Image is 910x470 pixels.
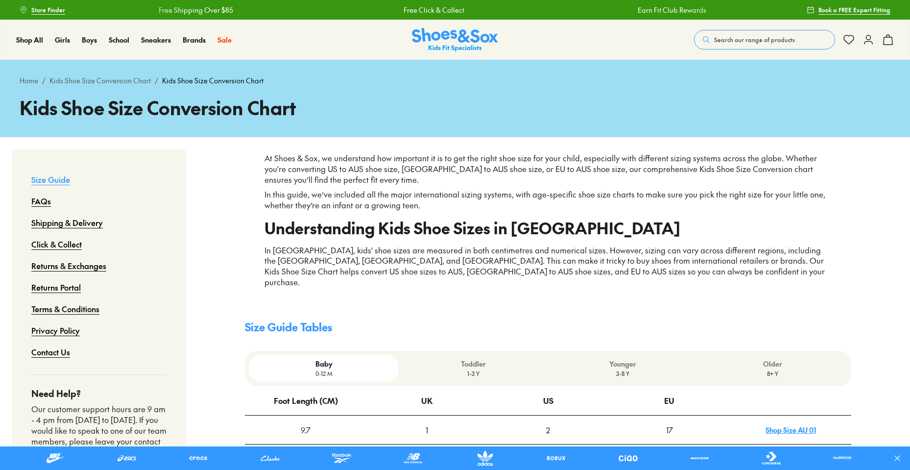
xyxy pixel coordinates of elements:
div: 1 [367,416,487,444]
p: 8+ Y [702,369,843,378]
a: Privacy Policy [31,320,80,341]
a: Shipping & Delivery [31,212,103,233]
div: EU [664,387,674,414]
a: Sale [217,35,232,45]
a: Boys [82,35,97,45]
a: School [109,35,129,45]
a: Shop Size AU 01 [766,425,816,435]
div: UK [421,387,432,414]
button: Search our range of products [694,30,835,49]
p: At Shoes & Sox, we understand how important it is to get the right shoe size for your child, espe... [264,153,832,185]
a: Free Shipping Over $85 [158,5,232,15]
a: Contact Us [31,341,70,363]
a: Returns Portal [31,276,81,298]
a: Brands [183,35,206,45]
h1: Kids Shoe Size Conversion Chart [20,94,890,122]
a: Returns & Exchanges [31,255,106,276]
p: 1-3 Y [403,369,544,378]
div: 2 [488,416,608,444]
a: Sneakers [141,35,171,45]
span: Book a FREE Expert Fitting [818,5,890,14]
div: 17 [609,416,730,444]
div: 9.7 [245,416,366,444]
a: Store Finder [20,1,65,19]
a: Home [20,75,38,86]
p: Older [702,359,843,369]
span: Store Finder [31,5,65,14]
p: Baby [253,359,394,369]
a: Earn Fit Club Rewards [637,5,705,15]
p: Younger [552,359,694,369]
p: In [GEOGRAPHIC_DATA], kids' shoe sizes are measured in both centimetres and numerical sizes. Howe... [264,245,832,288]
a: Click & Collect [31,233,82,255]
h2: Understanding Kids Shoe Sizes in [GEOGRAPHIC_DATA] [264,223,832,233]
div: Foot Length (CM) [274,387,338,414]
a: Book a FREE Expert Fitting [807,1,890,19]
span: Kids Shoe Size Conversion Chart [162,75,263,86]
span: Search our range of products [714,35,795,44]
p: In this guide, we’ve included all the major international sizing systems, with age-specific shoe ... [264,189,832,211]
a: Free Click & Collect [403,5,463,15]
a: Shop All [16,35,43,45]
p: 0-12 M [253,369,394,378]
a: Girls [55,35,70,45]
a: FAQs [31,190,51,212]
a: Size Guide [31,169,70,190]
h4: Size Guide Tables [245,319,851,335]
a: Shoes & Sox [412,28,498,52]
img: SNS_Logo_Responsive.svg [412,28,498,52]
a: Kids Shoe Size Conversion Chart [49,75,151,86]
div: US [543,387,553,414]
h4: Need Help? [31,387,167,400]
p: Toddler [403,359,544,369]
div: / / [20,75,890,86]
a: Terms & Conditions [31,298,99,320]
p: 3-8 Y [552,369,694,378]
